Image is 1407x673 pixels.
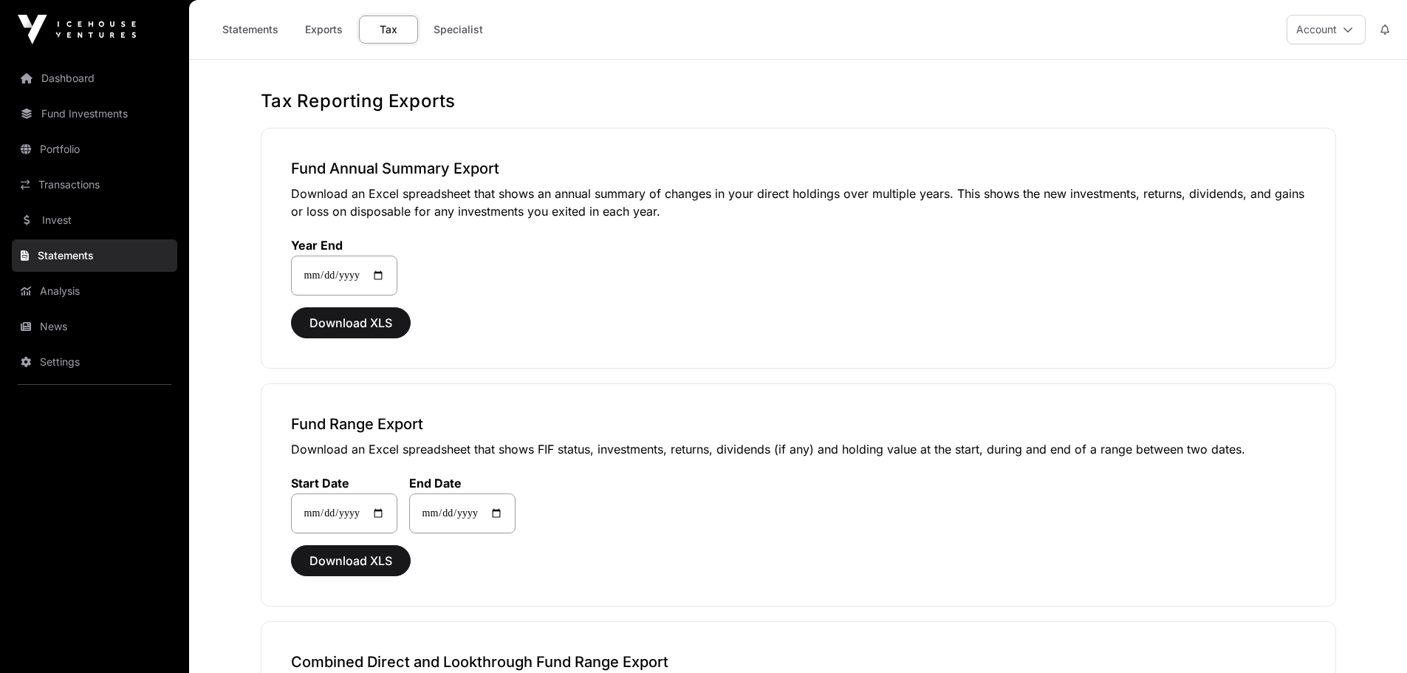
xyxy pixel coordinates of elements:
[291,476,397,491] label: Start Date
[1333,602,1407,673] iframe: Chat Widget
[309,552,392,570] span: Download XLS
[18,15,136,44] img: Icehouse Ventures Logo
[12,133,177,165] a: Portfolio
[291,238,397,253] label: Year End
[291,414,1306,434] h3: Fund Range Export
[12,204,177,236] a: Invest
[291,307,411,338] button: Download XLS
[291,440,1306,458] p: Download an Excel spreadsheet that shows FIF status, investments, returns, dividends (if any) and...
[12,310,177,343] a: News
[261,89,1336,113] h1: Tax Reporting Exports
[12,346,177,378] a: Settings
[409,476,516,491] label: End Date
[12,275,177,307] a: Analysis
[12,239,177,272] a: Statements
[12,168,177,201] a: Transactions
[291,652,1306,672] h3: Combined Direct and Lookthrough Fund Range Export
[12,62,177,95] a: Dashboard
[359,16,418,44] a: Tax
[1287,15,1366,44] button: Account
[213,16,288,44] a: Statements
[424,16,493,44] a: Specialist
[309,314,392,332] span: Download XLS
[291,545,411,576] button: Download XLS
[294,16,353,44] a: Exports
[12,98,177,130] a: Fund Investments
[291,158,1306,179] h3: Fund Annual Summary Export
[291,185,1306,220] p: Download an Excel spreadsheet that shows an annual summary of changes in your direct holdings ove...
